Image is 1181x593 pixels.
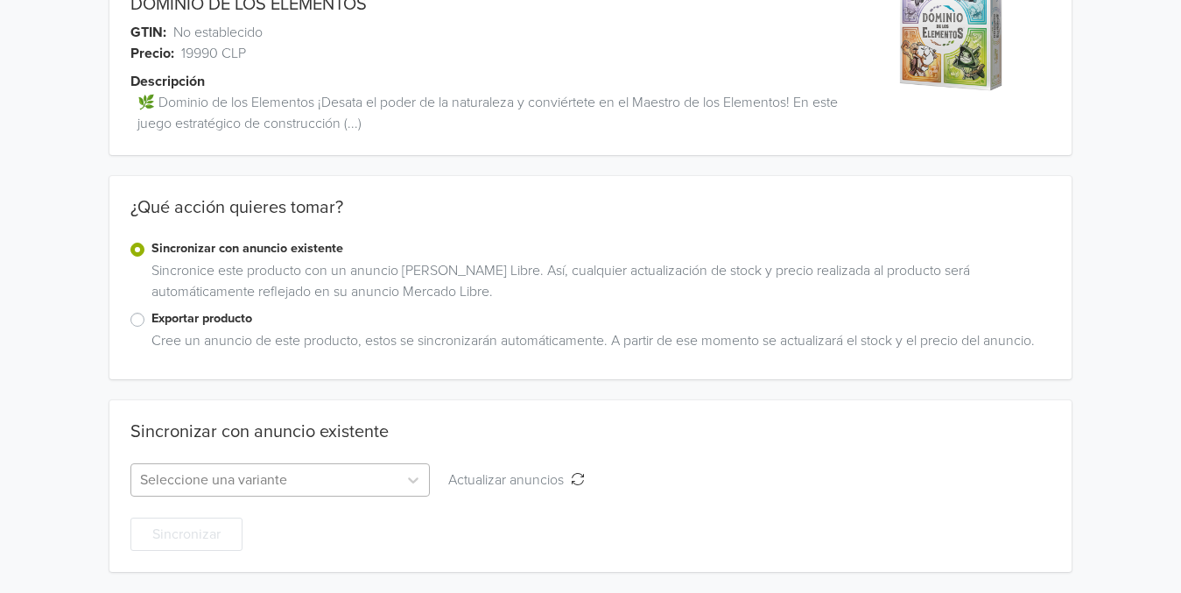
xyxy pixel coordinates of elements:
button: Sincronizar [130,518,243,551]
span: No establecido [173,22,263,43]
div: ¿Qué acción quieres tomar? [109,197,1072,239]
div: Sincronizar con anuncio existente [130,421,389,442]
span: 🌿 Dominio de los Elementos ¡Desata el poder de la naturaleza y conviértete en el Maestro de los E... [137,92,852,134]
span: 19990 CLP [181,43,246,64]
span: Precio: [130,43,174,64]
span: GTIN: [130,22,166,43]
span: Descripción [130,71,205,92]
span: Actualizar anuncios [448,471,571,489]
label: Sincronizar con anuncio existente [151,239,1051,258]
div: Cree un anuncio de este producto, estos se sincronizarán automáticamente. A partir de ese momento... [144,330,1051,358]
label: Exportar producto [151,309,1051,328]
button: Actualizar anuncios [437,463,596,497]
div: Sincronice este producto con un anuncio [PERSON_NAME] Libre. Así, cualquier actualización de stoc... [144,260,1051,309]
